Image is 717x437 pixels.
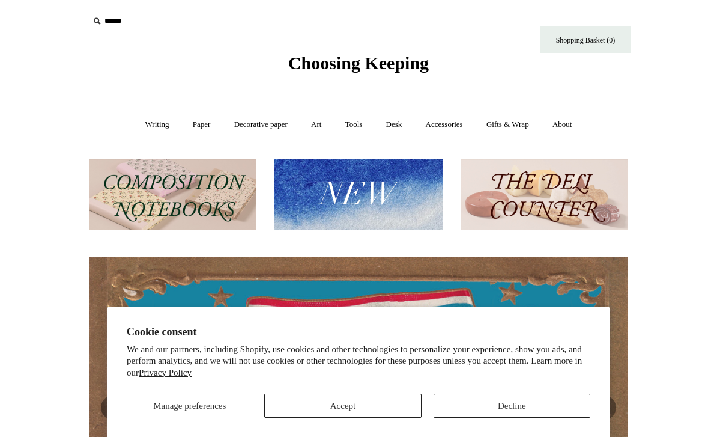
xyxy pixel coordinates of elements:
a: Art [300,109,332,141]
a: Accessories [415,109,474,141]
a: Writing [135,109,180,141]
a: Shopping Basket (0) [540,26,631,53]
button: Decline [434,394,590,418]
button: Accept [264,394,421,418]
img: New.jpg__PID:f73bdf93-380a-4a35-bcfe-7823039498e1 [274,159,442,231]
a: About [542,109,583,141]
img: 202302 Composition ledgers.jpg__PID:69722ee6-fa44-49dd-a067-31375e5d54ec [89,159,256,231]
button: Manage preferences [127,394,252,418]
a: Desk [375,109,413,141]
span: Manage preferences [153,401,226,411]
h2: Cookie consent [127,326,590,338]
img: The Deli Counter [461,159,628,231]
a: Choosing Keeping [288,63,429,71]
span: Choosing Keeping [288,53,429,73]
a: Privacy Policy [139,368,192,377]
a: Gifts & Wrap [476,109,540,141]
a: Tools [334,109,374,141]
a: Paper [182,109,222,141]
a: Decorative paper [223,109,298,141]
button: Previous [101,396,125,420]
p: We and our partners, including Shopify, use cookies and other technologies to personalize your ex... [127,344,590,379]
